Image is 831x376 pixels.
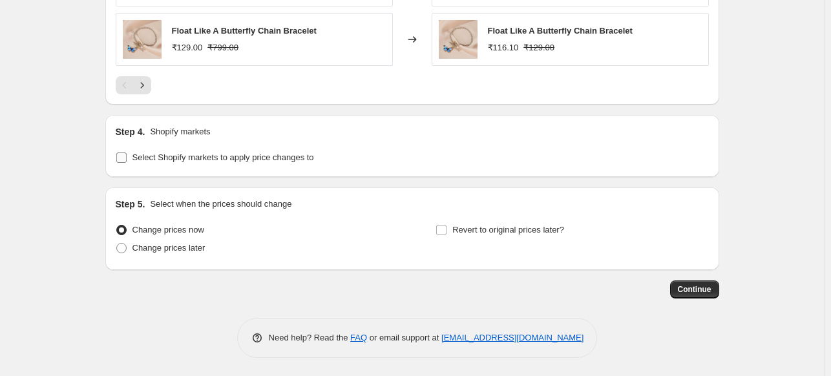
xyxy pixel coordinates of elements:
h2: Step 5. [116,198,145,211]
button: Continue [670,280,719,298]
span: Revert to original prices later? [452,225,564,235]
span: or email support at [367,333,441,342]
span: Continue [678,284,711,295]
img: Untitled_design_-_2025-08-04T173922.038_80x.jpg [439,20,478,59]
span: Change prices later [132,243,205,253]
p: Select when the prices should change [150,198,291,211]
button: Next [133,76,151,94]
a: [EMAIL_ADDRESS][DOMAIN_NAME] [441,333,584,342]
span: Select Shopify markets to apply price changes to [132,152,314,162]
a: FAQ [350,333,367,342]
div: ₹129.00 [172,41,203,54]
div: ₹116.10 [488,41,519,54]
span: Need help? Read the [269,333,351,342]
img: Untitled_design_-_2025-08-04T173922.038_80x.jpg [123,20,162,59]
h2: Step 4. [116,125,145,138]
p: Shopify markets [150,125,210,138]
strike: ₹799.00 [207,41,238,54]
strike: ₹129.00 [523,41,554,54]
span: Float Like A Butterfly Chain Bracelet [172,26,317,36]
span: Float Like A Butterfly Chain Bracelet [488,26,633,36]
span: Change prices now [132,225,204,235]
nav: Pagination [116,76,151,94]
